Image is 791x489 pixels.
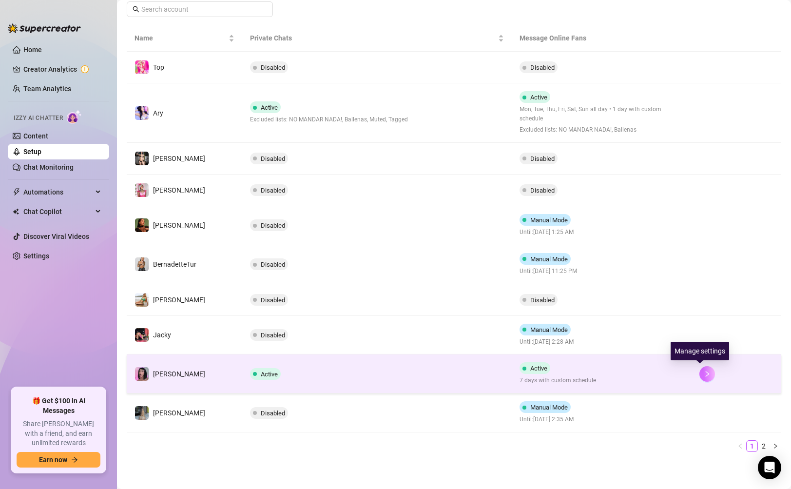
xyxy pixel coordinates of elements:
span: Top [153,63,164,71]
span: Share [PERSON_NAME] with a friend, and earn unlimited rewards [17,419,100,448]
span: thunderbolt [13,188,20,196]
a: Home [23,46,42,54]
button: left [734,440,746,452]
img: Emili [135,183,149,197]
th: Name [127,25,242,52]
li: 2 [758,440,770,452]
span: Disabled [530,155,555,162]
span: Disabled [261,410,285,417]
span: Excluded lists: NO MANDAR NADA!, Ballenas, Muted, Tagged [250,115,408,124]
button: right [770,440,781,452]
img: Valeria [135,367,149,381]
span: Active [530,94,547,101]
img: Celia [135,218,149,232]
span: Jacky [153,331,171,339]
span: Active [261,104,278,111]
li: 1 [746,440,758,452]
span: Disabled [530,296,555,304]
button: right [699,366,715,382]
img: Ary [135,106,149,120]
img: Top [135,60,149,74]
span: [PERSON_NAME] [153,221,205,229]
span: BernadetteTur [153,260,196,268]
span: 🎁 Get $100 in AI Messages [17,396,100,415]
span: [PERSON_NAME] [153,370,205,378]
a: Chat Monitoring [23,163,74,171]
span: [PERSON_NAME] [153,409,205,417]
img: Daniela [135,293,149,307]
a: Discover Viral Videos [23,233,89,240]
span: Disabled [530,64,555,71]
span: Chat Copilot [23,204,93,219]
div: Open Intercom Messenger [758,456,781,479]
img: Bonnie [135,152,149,165]
span: Until: [DATE] 2:35 AM [520,415,575,424]
span: Manual Mode [530,326,568,333]
button: Earn nowarrow-right [17,452,100,468]
img: AI Chatter [67,110,82,124]
span: Manual Mode [530,404,568,411]
span: Disabled [261,332,285,339]
span: [PERSON_NAME] [153,155,205,162]
span: Manual Mode [530,255,568,263]
input: Search account [141,4,259,15]
span: search [133,6,139,13]
li: Previous Page [734,440,746,452]
span: Disabled [261,261,285,268]
a: Settings [23,252,49,260]
span: right [704,371,711,377]
span: Active [530,365,547,372]
span: [PERSON_NAME] [153,296,205,304]
span: Automations [23,184,93,200]
span: Disabled [261,155,285,162]
a: 2 [758,441,769,451]
span: Izzy AI Chatter [14,114,63,123]
span: arrow-right [71,456,78,463]
span: Until: [DATE] 2:28 AM [520,337,575,347]
img: Brenda [135,406,149,420]
a: Setup [23,148,41,156]
li: Next Page [770,440,781,452]
span: left [737,443,743,449]
img: Chat Copilot [13,208,19,215]
th: Private Chats [242,25,512,52]
span: Until: [DATE] 11:25 PM [520,267,577,276]
span: Excluded lists: NO MANDAR NADA!, Ballenas [520,125,684,135]
span: Disabled [261,187,285,194]
span: Disabled [261,222,285,229]
a: Team Analytics [23,85,71,93]
div: Manage settings [671,342,729,360]
span: Disabled [261,296,285,304]
span: Until: [DATE] 1:25 AM [520,228,575,237]
span: Mon, Tue, Thu, Fri, Sat, Sun all day • 1 day with custom schedule [520,105,684,123]
span: Disabled [261,64,285,71]
a: Content [23,132,48,140]
span: Manual Mode [530,216,568,224]
a: 1 [747,441,757,451]
span: right [772,443,778,449]
a: Creator Analytics exclamation-circle [23,61,101,77]
span: Name [135,33,227,43]
span: Active [261,371,278,378]
span: 7 days with custom schedule [520,376,596,385]
span: Private Chats [250,33,496,43]
img: BernadetteTur [135,257,149,271]
img: logo-BBDzfeDw.svg [8,23,81,33]
span: Ary [153,109,163,117]
th: Message Online Fans [512,25,692,52]
img: Jacky [135,328,149,342]
span: [PERSON_NAME] [153,186,205,194]
span: Earn now [39,456,67,464]
span: Disabled [530,187,555,194]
